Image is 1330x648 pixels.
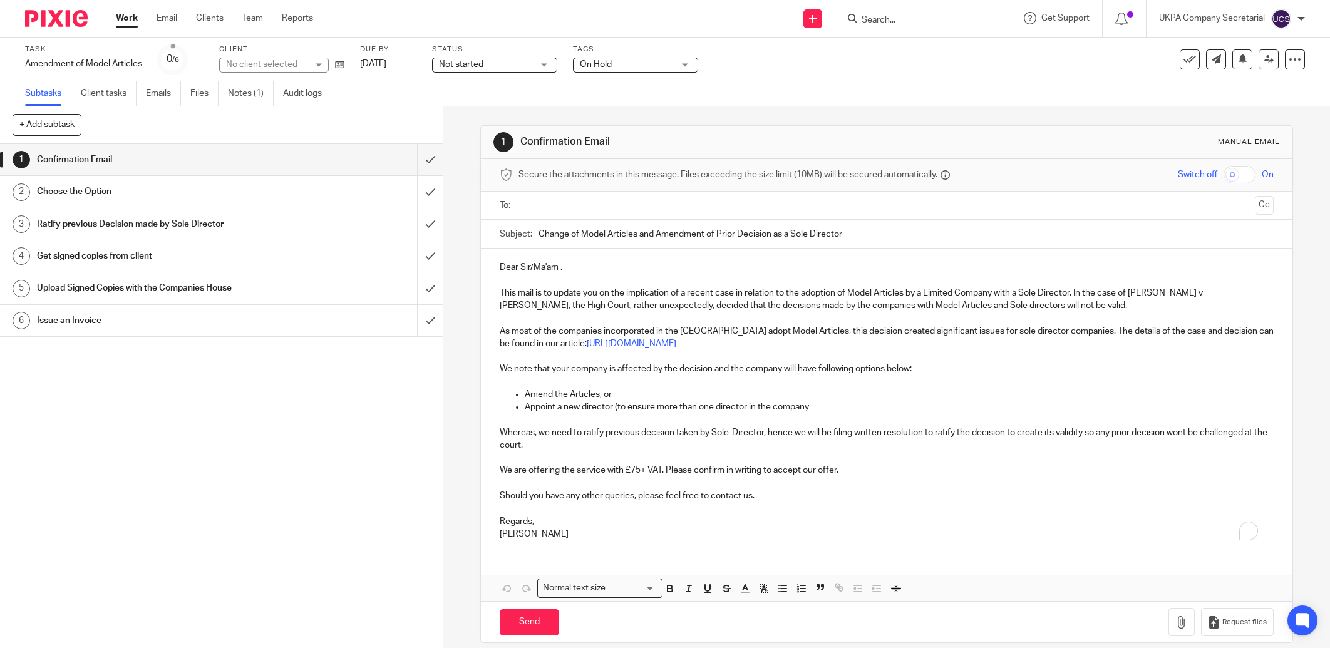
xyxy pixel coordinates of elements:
[1178,168,1217,181] span: Switch off
[116,12,138,24] a: Work
[167,52,179,66] div: 0
[282,12,313,24] a: Reports
[432,44,557,54] label: Status
[500,199,513,212] label: To:
[196,12,224,24] a: Clients
[13,151,30,168] div: 1
[525,388,1274,401] p: Amend the Articles, or
[493,132,513,152] div: 1
[500,287,1274,312] p: This mail is to update you on the implication of a recent case in relation to the adoption of Mod...
[610,582,655,595] input: Search for option
[500,609,559,636] input: Send
[13,247,30,265] div: 4
[500,426,1274,452] p: Whereas, we need to ratify previous decision taken by Sole-Director, hence we will be filing writ...
[157,12,177,24] a: Email
[25,10,88,27] img: Pixie
[13,215,30,233] div: 3
[360,59,386,68] span: [DATE]
[37,279,282,297] h1: Upload Signed Copies with the Companies House
[13,280,30,297] div: 5
[1201,608,1274,636] button: Request files
[81,81,137,106] a: Client tasks
[500,228,532,240] label: Subject:
[37,311,282,330] h1: Issue an Invoice
[500,490,1274,502] p: Should you have any other queries, please feel free to contact us.
[25,81,71,106] a: Subtasks
[580,60,612,69] span: On Hold
[1262,168,1274,181] span: On
[500,325,1274,351] p: As most of the companies incorporated in the [GEOGRAPHIC_DATA] adopt Model Articles, this decisio...
[500,528,1274,540] p: [PERSON_NAME]
[537,579,662,598] div: Search for option
[500,363,1274,375] p: We note that your company is affected by the decision and the company will have following options...
[1255,196,1274,215] button: Cc
[481,249,1292,550] div: To enrich screen reader interactions, please activate Accessibility in Grammarly extension settings
[1041,14,1090,23] span: Get Support
[360,44,416,54] label: Due by
[37,215,282,234] h1: Ratify previous Decision made by Sole Director
[587,339,676,348] a: [URL][DOMAIN_NAME]
[1159,12,1265,24] p: UKPA Company Secretarial
[190,81,219,106] a: Files
[1218,137,1280,147] div: Manual email
[13,114,81,135] button: + Add subtask
[226,58,307,71] div: No client selected
[13,183,30,201] div: 2
[439,60,483,69] span: Not started
[37,182,282,201] h1: Choose the Option
[518,168,937,181] span: Secure the attachments in this message. Files exceeding the size limit (10MB) will be secured aut...
[146,81,181,106] a: Emails
[25,44,142,54] label: Task
[520,135,914,148] h1: Confirmation Email
[25,58,142,70] div: Amendment of Model Articles
[500,515,1274,528] p: Regards,
[283,81,331,106] a: Audit logs
[219,44,344,54] label: Client
[1271,9,1291,29] img: svg%3E
[37,247,282,265] h1: Get signed copies from client
[500,261,1274,274] p: Dear Sir/Ma'am ,
[540,582,609,595] span: Normal text size
[13,312,30,329] div: 6
[242,12,263,24] a: Team
[573,44,698,54] label: Tags
[172,56,179,63] small: /6
[860,15,973,26] input: Search
[1222,617,1267,627] span: Request files
[37,150,282,169] h1: Confirmation Email
[228,81,274,106] a: Notes (1)
[500,464,1274,476] p: We are offering the service with £75+ VAT. Please confirm in writing to accept our offer.
[525,401,1274,413] p: Appoint a new director (to ensure more than one director in the company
